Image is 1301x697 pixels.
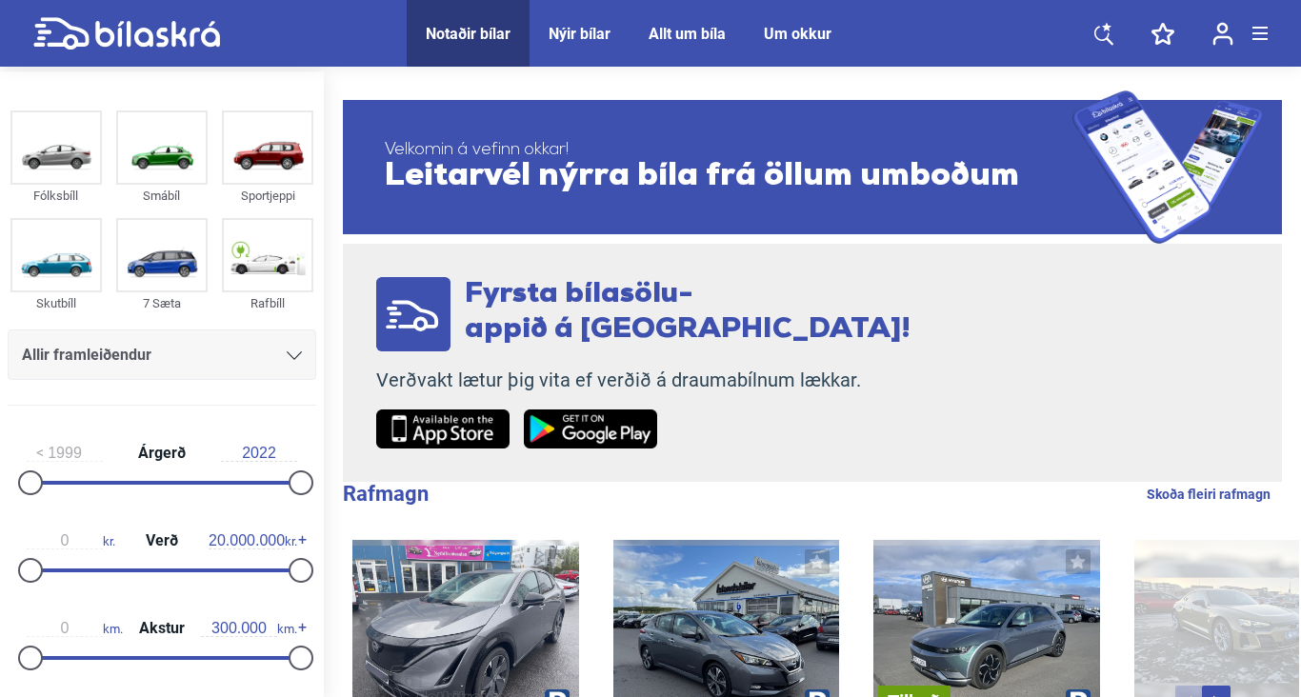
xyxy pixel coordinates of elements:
div: 7 Sæta [116,292,208,314]
span: Verð [141,533,183,548]
span: km. [201,620,297,637]
span: km. [27,620,123,637]
a: Nýir bílar [549,25,610,43]
span: Allir framleiðendur [22,342,151,368]
a: Skoða fleiri rafmagn [1147,482,1271,507]
span: Velkomin á vefinn okkar! [385,141,1072,160]
div: Fólksbíll [10,185,102,207]
div: Smábíl [116,185,208,207]
div: Skutbíll [10,292,102,314]
span: Akstur [134,621,190,636]
span: Fyrsta bílasölu- appið á [GEOGRAPHIC_DATA]! [465,280,911,345]
p: Verðvakt lætur þig vita ef verðið á draumabílnum lækkar. [376,368,911,392]
b: Rafmagn [343,482,429,506]
div: Sportjeppi [222,185,313,207]
a: Allt um bíla [649,25,726,43]
img: user-login.svg [1212,22,1233,46]
a: Velkomin á vefinn okkar!Leitarvél nýrra bíla frá öllum umboðum [343,90,1282,244]
span: kr. [209,532,297,549]
span: kr. [27,532,115,549]
div: Rafbíll [222,292,313,314]
span: Leitarvél nýrra bíla frá öllum umboðum [385,160,1072,194]
a: Notaðir bílar [426,25,510,43]
span: Árgerð [133,446,190,461]
a: Um okkur [764,25,831,43]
